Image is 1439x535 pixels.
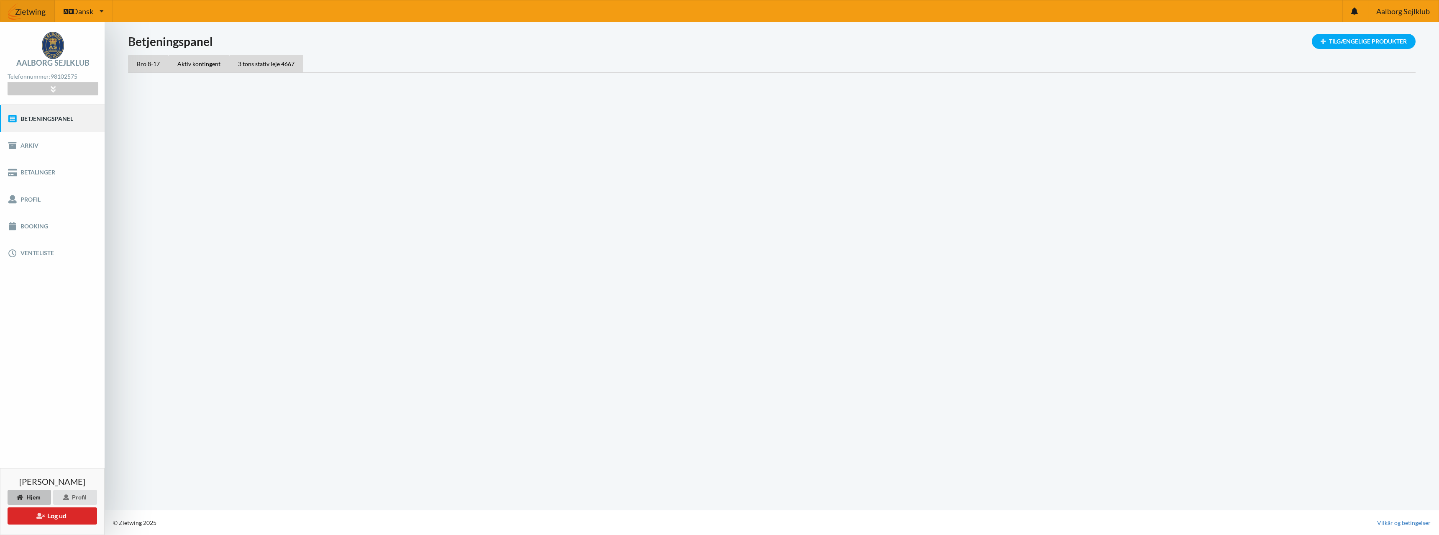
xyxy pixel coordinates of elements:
span: Dansk [72,8,93,15]
div: Profil [53,490,97,505]
div: Bro 8-17 [128,55,169,72]
div: Aalborg Sejlklub [16,59,90,67]
span: Aalborg Sejlklub [1376,8,1430,15]
img: logo [42,32,64,59]
div: Telefonnummer: [8,71,98,82]
a: Vilkår og betingelser [1377,519,1431,527]
span: [PERSON_NAME] [19,477,85,486]
div: 3 tons stativ leje 4667 [229,55,303,72]
strong: 98102575 [51,73,77,80]
div: Aktiv kontingent [169,55,229,72]
div: Tilgængelige Produkter [1312,34,1416,49]
h1: Betjeningspanel [128,34,1416,49]
button: Log ud [8,507,97,525]
div: Hjem [8,490,51,505]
